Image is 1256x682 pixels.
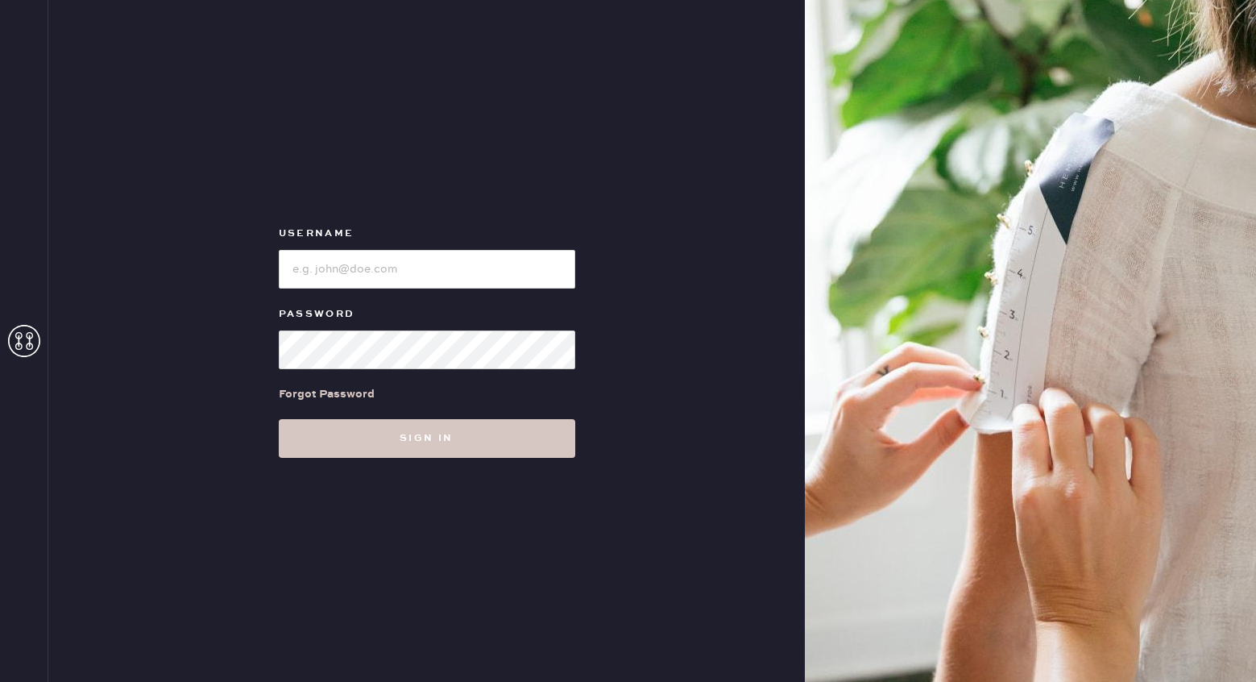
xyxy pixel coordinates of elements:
[279,419,575,458] button: Sign in
[279,250,575,289] input: e.g. john@doe.com
[279,385,375,403] div: Forgot Password
[279,369,375,419] a: Forgot Password
[279,224,575,243] label: Username
[279,305,575,324] label: Password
